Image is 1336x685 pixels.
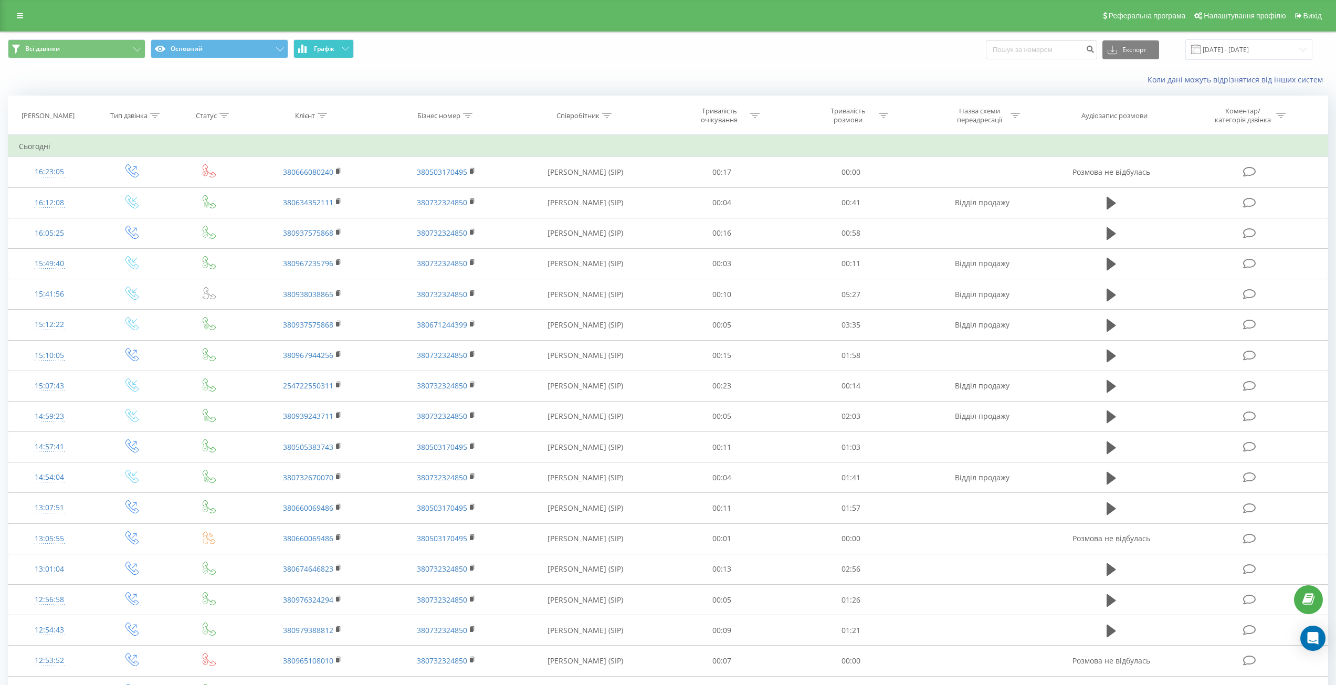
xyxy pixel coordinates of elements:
td: 00:23 [658,371,786,401]
div: Тривалість очікування [691,107,748,124]
td: [PERSON_NAME] (SIP) [513,432,658,462]
td: [PERSON_NAME] (SIP) [513,248,658,279]
div: 14:59:23 [19,406,80,427]
a: 380937575868 [283,228,333,238]
td: 00:07 [658,646,786,676]
td: 00:11 [658,493,786,523]
a: 380939243711 [283,411,333,421]
a: 380937575868 [283,320,333,330]
td: 00:11 [786,248,915,279]
a: 380503170495 [417,533,467,543]
td: 00:09 [658,615,786,646]
td: [PERSON_NAME] (SIP) [513,615,658,646]
div: Співробітник [556,111,599,120]
div: 12:54:43 [19,620,80,640]
a: 380503170495 [417,442,467,452]
td: [PERSON_NAME] (SIP) [513,523,658,554]
td: [PERSON_NAME] (SIP) [513,401,658,431]
a: 380634352111 [283,197,333,207]
div: Назва схеми переадресації [952,107,1008,124]
a: 380666080240 [283,167,333,177]
td: Відділ продажу [915,462,1049,493]
td: Відділ продажу [915,310,1049,340]
a: 254722550311 [283,381,333,391]
td: 00:04 [658,462,786,493]
a: 380660069486 [283,533,333,543]
a: 380674646823 [283,564,333,574]
div: 12:56:58 [19,589,80,610]
td: [PERSON_NAME] (SIP) [513,340,658,371]
div: 13:01:04 [19,559,80,579]
span: Розмова не відбулась [1072,167,1150,177]
div: 13:05:55 [19,529,80,549]
div: Тривалість розмови [820,107,876,124]
td: Відділ продажу [915,248,1049,279]
td: 00:41 [786,187,915,218]
td: 00:17 [658,157,786,187]
a: 380732324850 [417,411,467,421]
button: Експорт [1102,40,1159,59]
td: 00:04 [658,187,786,218]
td: 00:00 [786,157,915,187]
a: 380732324850 [417,197,467,207]
div: 16:12:08 [19,193,80,213]
td: Відділ продажу [915,371,1049,401]
a: 380503170495 [417,503,467,513]
button: Всі дзвінки [8,39,145,58]
a: 380732670070 [283,472,333,482]
td: [PERSON_NAME] (SIP) [513,585,658,615]
td: 02:56 [786,554,915,584]
td: 03:35 [786,310,915,340]
td: 01:58 [786,340,915,371]
div: 14:57:41 [19,437,80,457]
a: 380732324850 [417,350,467,360]
div: 14:54:04 [19,467,80,488]
div: 16:05:25 [19,223,80,244]
td: 00:11 [658,432,786,462]
td: [PERSON_NAME] (SIP) [513,310,658,340]
td: 00:10 [658,279,786,310]
td: 00:05 [658,310,786,340]
a: 380967944256 [283,350,333,360]
div: 16:23:05 [19,162,80,182]
td: 05:27 [786,279,915,310]
a: 380732324850 [417,595,467,605]
div: 15:41:56 [19,284,80,304]
td: Відділ продажу [915,401,1049,431]
td: 01:03 [786,432,915,462]
div: Open Intercom Messenger [1300,626,1326,651]
td: 02:03 [786,401,915,431]
a: 380938038865 [283,289,333,299]
td: 00:00 [786,646,915,676]
a: 380732324850 [417,625,467,635]
div: 12:53:52 [19,650,80,671]
div: Тип дзвінка [110,111,148,120]
span: Всі дзвінки [25,45,60,53]
a: 380732324850 [417,289,467,299]
td: 00:13 [658,554,786,584]
a: 380732324850 [417,258,467,268]
a: 380503170495 [417,167,467,177]
span: Налаштування профілю [1204,12,1286,20]
td: [PERSON_NAME] (SIP) [513,157,658,187]
div: 15:07:43 [19,376,80,396]
a: 380732324850 [417,228,467,238]
div: Аудіозапис розмови [1081,111,1148,120]
a: 380965108010 [283,656,333,666]
td: 01:41 [786,462,915,493]
td: [PERSON_NAME] (SIP) [513,646,658,676]
a: 380979388812 [283,625,333,635]
span: Вихід [1303,12,1322,20]
div: Бізнес номер [417,111,460,120]
span: Графік [314,45,334,52]
div: Коментар/категорія дзвінка [1212,107,1274,124]
td: Відділ продажу [915,187,1049,218]
td: 01:21 [786,615,915,646]
div: 13:07:51 [19,498,80,518]
td: Сьогодні [8,136,1328,157]
a: 380732324850 [417,381,467,391]
td: [PERSON_NAME] (SIP) [513,371,658,401]
td: 00:00 [786,523,915,554]
td: 00:58 [786,218,915,248]
div: 15:12:22 [19,314,80,335]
